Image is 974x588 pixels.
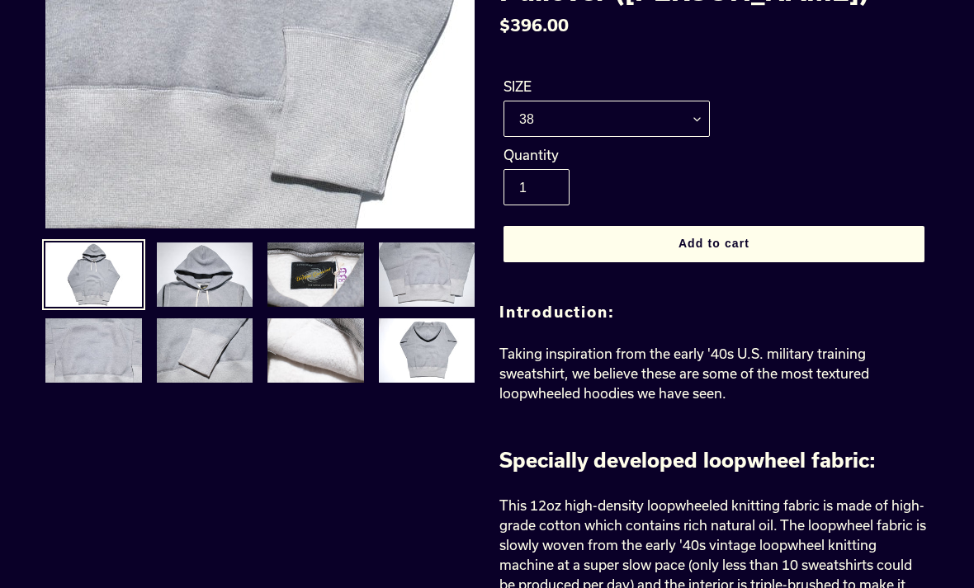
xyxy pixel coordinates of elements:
img: Load image into Gallery viewer, 12oz &#39;Pioneer&#39; Loopwheel Pullover (Heather Grey) [266,317,366,384]
label: SIZE [504,77,710,96]
img: Load image into Gallery viewer, 12oz &#39;Pioneer&#39; Loopwheel Pullover (Heather Grey) [155,317,255,384]
img: Load image into Gallery viewer, 12oz &#39;Pioneer&#39; Loopwheel Pullover (Heather Grey) [155,241,255,308]
span: Taking inspiration from the early '40s U.S. military training sweatshirt, we believe these are so... [499,346,869,401]
button: Add to cart [504,226,924,262]
img: Load image into Gallery viewer, 12oz &#39;Pioneer&#39; Loopwheel Pullover (Heather Grey) [377,317,477,384]
h2: Introduction: [499,303,929,322]
img: Load image into Gallery viewer, 12oz &#39;Pioneer&#39; Loopwheel Pullover (Heather Grey) [44,241,144,308]
img: Load image into Gallery viewer, 12oz &#39;Pioneer&#39; Loopwheel Pullover (Heather Grey) [266,241,366,308]
span: Add to cart [678,237,749,250]
label: Quantity [504,145,710,165]
span: Specially developed loopwheel fabric: [499,448,876,472]
img: Load image into Gallery viewer, 12oz &#39;Pioneer&#39; Loopwheel Pullover (Heather Grey) [377,241,477,308]
span: $396.00 [499,15,569,35]
img: Load image into Gallery viewer, 12oz &#39;Pioneer&#39; Loopwheel Pullover (Heather Grey) [44,317,144,384]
